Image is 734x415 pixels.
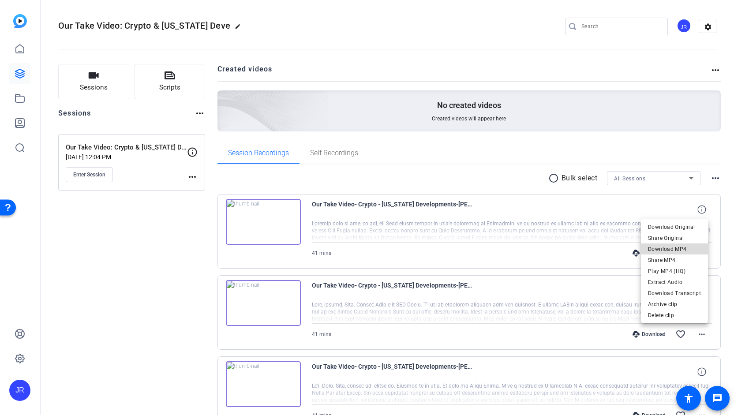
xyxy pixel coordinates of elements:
span: Share Original [648,233,701,243]
span: Download Transcript [648,288,701,299]
span: Share MP4 [648,255,701,265]
span: Download Original [648,222,701,232]
span: Download MP4 [648,244,701,254]
span: Extract Audio [648,277,701,288]
span: Delete clip [648,310,701,321]
span: Play MP4 (HQ) [648,266,701,277]
span: Archive clip [648,299,701,310]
